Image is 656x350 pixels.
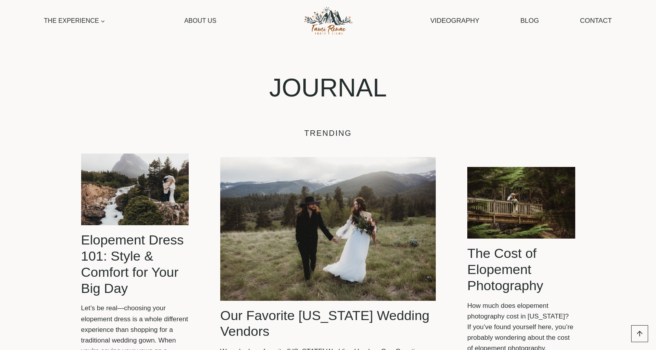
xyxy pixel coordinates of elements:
a: About Us [180,12,220,30]
a: Contact [576,11,616,31]
h5: TRENDING [81,122,575,144]
img: Couple standing in the rain with an umbrella besides a waterfall in their elopement dress. [81,154,189,225]
a: Elopement Dress 101: Style & Comfort for Your Big Day [81,154,189,225]
nav: Secondary [426,11,616,31]
img: Our Favorite Montana Wedding Vendors [220,157,436,301]
a: The Cost of Elopement Photography [467,246,543,293]
span: The Experience [44,16,106,26]
a: Elopement Dress 101: Style & Comfort for Your Big Day [81,232,184,295]
a: Blog [517,11,543,31]
a: Videography [426,11,483,31]
a: The Cost of Elopement Photography [467,167,575,239]
nav: Primary [40,12,220,30]
a: Our Favorite [US_STATE] Wedding Vendors [220,308,429,339]
h1: JOURNAL [9,73,647,103]
img: Tami Renae Photo & Films Logo [295,4,361,37]
img: Couple who eloped in Glacier National Park who looked into the cost of eloping in Montana before ... [467,167,575,239]
a: Scroll to top [631,325,648,342]
a: The Experience [40,12,109,30]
